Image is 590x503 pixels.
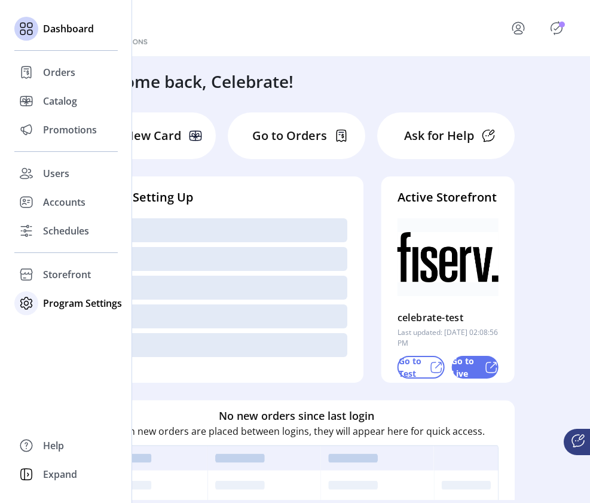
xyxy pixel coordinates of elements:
[43,94,77,108] span: Catalog
[43,65,75,80] span: Orders
[43,166,69,181] span: Users
[94,188,347,206] h4: Finish Setting Up
[43,123,97,137] span: Promotions
[399,355,424,380] p: Go to Test
[404,127,474,145] p: Ask for Help
[398,188,499,206] h4: Active Storefront
[109,424,485,438] p: When new orders are placed between logins, they will appear here for quick access.
[99,127,181,145] p: Add New Card
[43,438,64,453] span: Help
[43,267,91,282] span: Storefront
[252,127,327,145] p: Go to Orders
[398,327,499,349] p: Last updated: [DATE] 02:08:56 PM
[547,19,566,38] button: Publisher Panel
[43,224,89,238] span: Schedules
[398,308,464,327] p: celebrate-test
[451,355,479,380] p: Go to Live
[494,14,547,42] button: menu
[219,408,374,424] h6: No new orders since last login
[43,296,122,310] span: Program Settings
[43,467,77,481] span: Expand
[43,22,94,36] span: Dashboard
[86,69,294,94] h3: Welcome back, Celebrate!
[43,195,85,209] span: Accounts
